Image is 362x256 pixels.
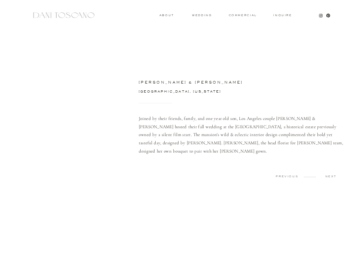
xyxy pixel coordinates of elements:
[229,14,257,16] a: commercial
[316,175,346,178] a: next
[192,14,212,16] a: wedding
[272,175,302,178] a: previous
[273,14,292,17] a: Inquire
[139,90,258,95] a: [GEOGRAPHIC_DATA], [US_STATE]
[159,14,173,16] a: About
[139,114,346,154] p: Joined by their friends, family, and one year old son, Los Angeles couple [PERSON_NAME] & [PERSON...
[139,80,326,85] h3: [PERSON_NAME] & [PERSON_NAME]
